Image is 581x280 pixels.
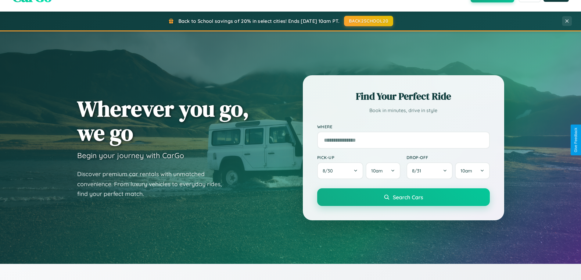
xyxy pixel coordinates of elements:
span: 10am [371,168,383,174]
span: 10am [461,168,472,174]
span: Back to School savings of 20% in select cities! Ends [DATE] 10am PT. [178,18,339,24]
h3: Begin your journey with CarGo [77,151,184,160]
span: 8 / 31 [412,168,424,174]
span: Search Cars [393,194,423,200]
label: Where [317,124,490,129]
button: 8/30 [317,162,364,179]
button: 10am [455,162,490,179]
label: Drop-off [407,155,490,160]
h2: Find Your Perfect Ride [317,90,490,103]
p: Book in minutes, drive in style [317,106,490,115]
button: 10am [366,162,400,179]
label: Pick-up [317,155,400,160]
h1: Wherever you go, we go [77,97,249,145]
span: 8 / 30 [323,168,336,174]
p: Discover premium car rentals with unmatched convenience. From luxury vehicles to everyday rides, ... [77,169,230,199]
button: Search Cars [317,188,490,206]
div: Give Feedback [574,128,578,152]
button: 8/31 [407,162,453,179]
button: BACK2SCHOOL20 [344,16,393,26]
